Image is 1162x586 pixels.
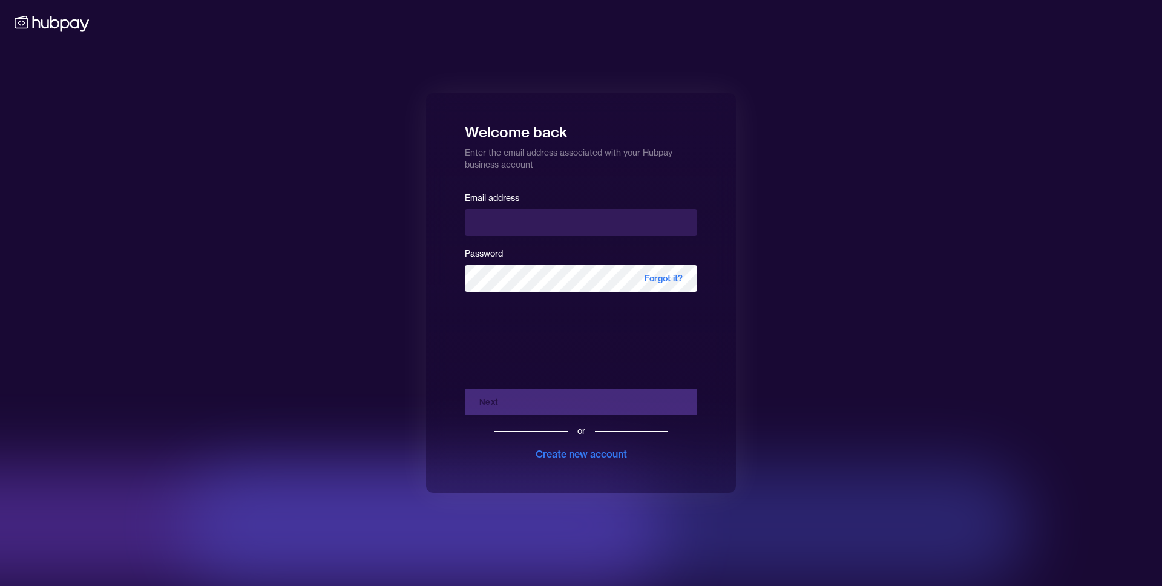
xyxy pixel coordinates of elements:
p: Enter the email address associated with your Hubpay business account [465,142,697,171]
span: Forgot it? [630,265,697,292]
label: Email address [465,193,519,203]
div: or [577,425,585,437]
div: Create new account [536,447,627,461]
label: Password [465,248,503,259]
h1: Welcome back [465,115,697,142]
